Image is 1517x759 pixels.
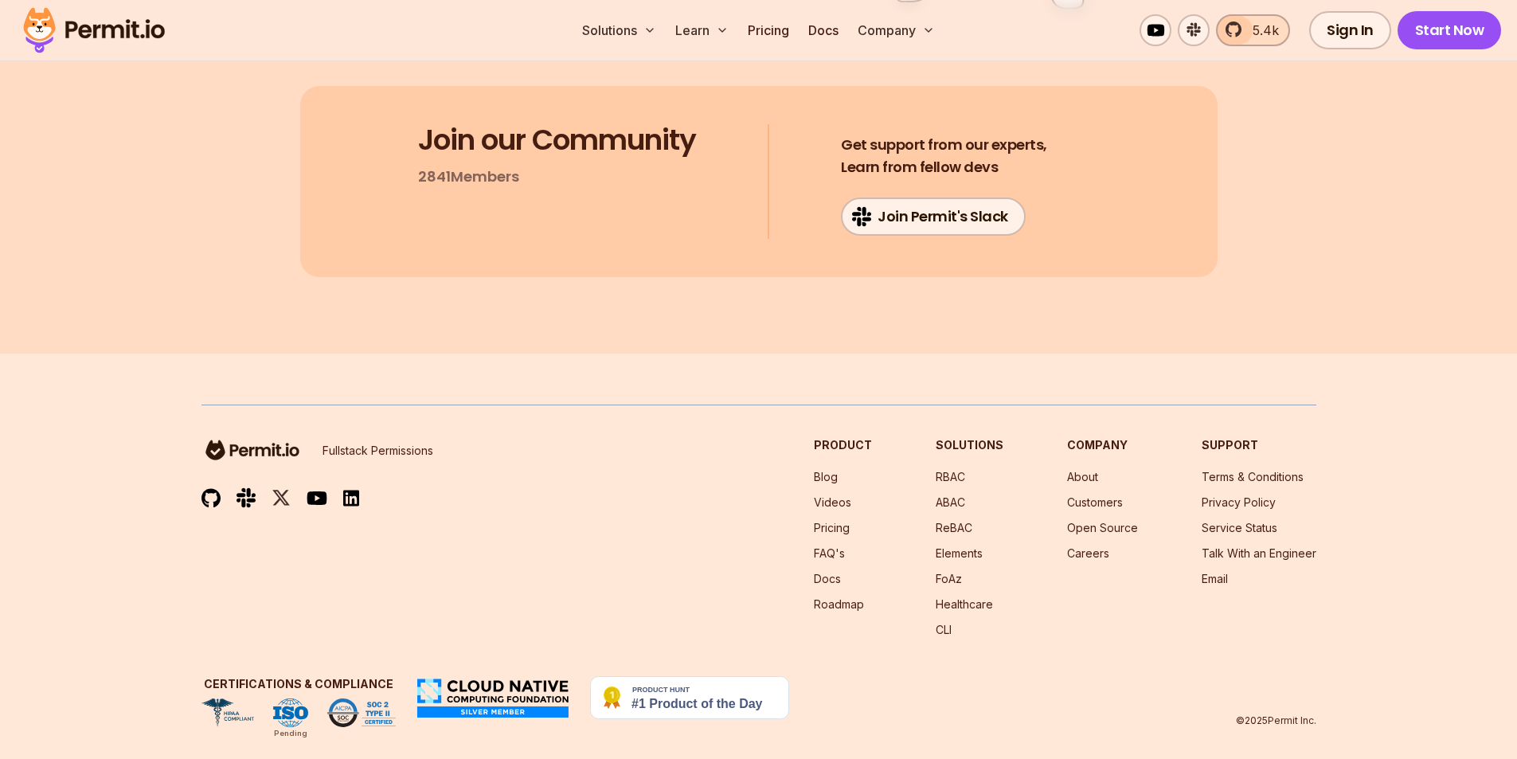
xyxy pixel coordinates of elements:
a: Email [1202,572,1228,585]
a: Careers [1067,546,1109,560]
a: ReBAC [936,521,972,534]
a: Customers [1067,495,1123,509]
a: Talk With an Engineer [1202,546,1316,560]
h3: Join our Community [418,124,696,156]
a: Pricing [814,521,850,534]
img: twitter [272,488,291,508]
a: RBAC [936,470,965,483]
a: Healthcare [936,597,993,611]
a: Blog [814,470,838,483]
h3: Support [1202,437,1316,453]
a: About [1067,470,1098,483]
img: Permit logo [16,3,172,57]
img: SOC [327,698,396,727]
a: Roadmap [814,597,864,611]
a: Docs [802,14,845,46]
a: Service Status [1202,521,1277,534]
button: Solutions [576,14,663,46]
img: logo [201,437,303,463]
a: Docs [814,572,841,585]
p: 2841 Members [418,166,519,188]
a: Join Permit's Slack [841,198,1026,236]
img: Permit.io - Never build permissions again | Product Hunt [590,676,789,719]
a: Videos [814,495,851,509]
h3: Certifications & Compliance [201,676,396,692]
p: © 2025 Permit Inc. [1236,714,1316,727]
span: 5.4k [1243,21,1279,40]
a: FoAz [936,572,962,585]
h3: Product [814,437,872,453]
h4: Learn from fellow devs [841,134,1047,178]
h3: Company [1067,437,1138,453]
img: ISO [273,698,308,727]
a: CLI [936,623,952,636]
a: Pricing [741,14,796,46]
a: FAQ's [814,546,845,560]
a: Privacy Policy [1202,495,1276,509]
a: Open Source [1067,521,1138,534]
img: youtube [307,489,327,507]
a: Elements [936,546,983,560]
button: Company [851,14,941,46]
a: Start Now [1398,11,1502,49]
div: Pending [274,727,307,740]
img: linkedin [343,489,359,507]
img: HIPAA [201,698,254,727]
a: Terms & Conditions [1202,470,1304,483]
p: Fullstack Permissions [323,443,433,459]
img: slack [237,487,256,508]
button: Learn [669,14,735,46]
span: Get support from our experts, [841,134,1047,156]
a: Sign In [1309,11,1391,49]
a: ABAC [936,495,965,509]
img: github [201,488,221,508]
h3: Solutions [936,437,1003,453]
a: 5.4k [1216,14,1290,46]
